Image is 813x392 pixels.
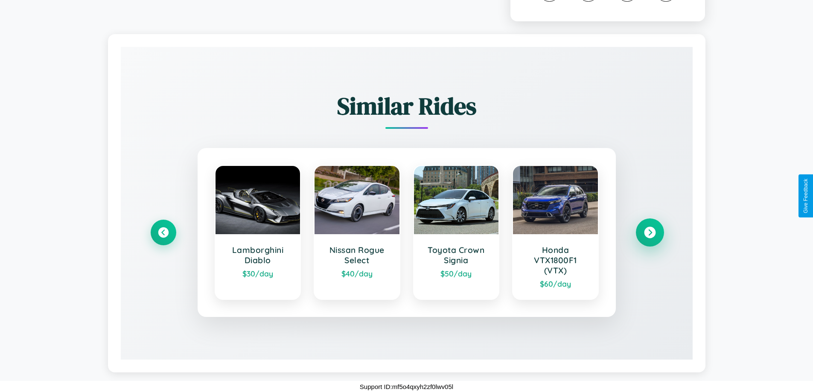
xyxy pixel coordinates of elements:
a: Nissan Rogue Select$40/day [314,165,400,300]
a: Honda VTX1800F1 (VTX)$60/day [512,165,599,300]
div: Give Feedback [803,179,809,213]
h3: Lamborghini Diablo [224,245,292,265]
div: $ 30 /day [224,269,292,278]
h3: Toyota Crown Signia [423,245,490,265]
h3: Nissan Rogue Select [323,245,391,265]
div: $ 60 /day [522,279,589,288]
div: $ 50 /day [423,269,490,278]
h2: Similar Rides [151,90,663,122]
h3: Honda VTX1800F1 (VTX) [522,245,589,276]
div: $ 40 /day [323,269,391,278]
a: Toyota Crown Signia$50/day [413,165,500,300]
a: Lamborghini Diablo$30/day [215,165,301,300]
